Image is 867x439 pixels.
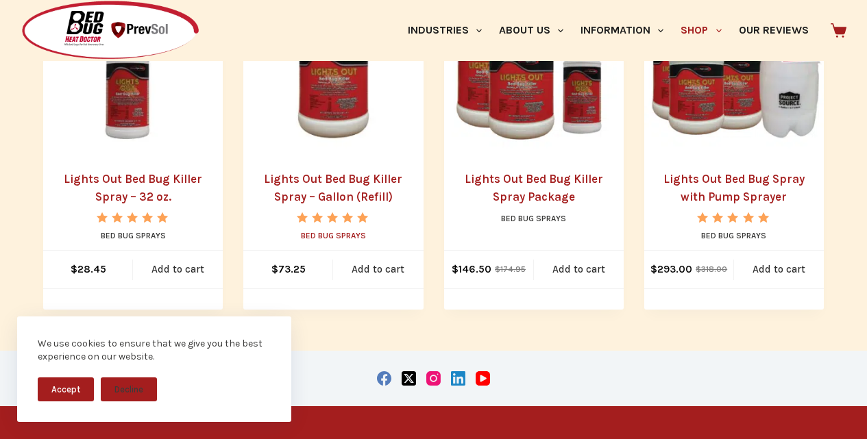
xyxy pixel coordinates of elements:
[301,231,366,240] a: Bed Bug Sprays
[297,212,370,223] div: Rated 5.00 out of 5
[696,264,727,274] bdi: 318.00
[697,212,770,223] div: Rated 5.00 out of 5
[38,377,94,401] button: Accept
[271,263,306,275] bdi: 73.25
[97,212,170,254] span: Rated out of 5
[333,251,423,288] a: Add to cart: “Lights Out Bed Bug Killer Spray - Gallon (Refill)”
[297,212,370,254] span: Rated out of 5
[271,263,278,275] span: $
[264,172,402,203] a: Lights Out Bed Bug Killer Spray – Gallon (Refill)
[650,263,657,275] span: $
[38,337,271,364] div: We use cookies to ensure that we give you the best experience on our website.
[495,264,500,274] span: $
[663,172,805,203] a: Lights Out Bed Bug Spray with Pump Sprayer
[501,214,566,223] a: Bed Bug Sprays
[534,251,624,288] a: Add to cart: “Lights Out Bed Bug Killer Spray Package”
[495,264,526,274] bdi: 174.95
[701,231,766,240] a: Bed Bug Sprays
[101,377,157,401] button: Decline
[97,212,170,223] div: Rated 5.00 out of 5
[452,263,459,275] span: $
[650,263,692,275] bdi: 293.00
[101,231,166,240] a: Bed Bug Sprays
[64,172,202,203] a: Lights Out Bed Bug Killer Spray – 32 oz.
[465,172,603,203] a: Lights Out Bed Bug Killer Spray Package
[426,371,441,386] a: Instagram
[734,251,824,288] a: Add to cart: “Lights Out Bed Bug Spray with Pump Sprayer”
[451,371,465,386] a: LinkedIn
[476,371,490,386] a: YouTube
[71,263,77,275] span: $
[71,263,106,275] bdi: 28.45
[377,371,391,386] a: Facebook
[697,212,770,254] span: Rated out of 5
[696,264,701,274] span: $
[133,251,223,288] a: Add to cart: “Lights Out Bed Bug Killer Spray - 32 oz.”
[452,263,491,275] bdi: 146.50
[402,371,416,386] a: X (Twitter)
